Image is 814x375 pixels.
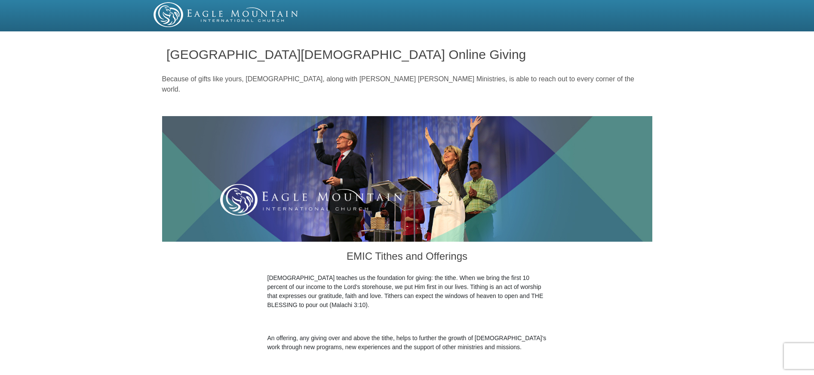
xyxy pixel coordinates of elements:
h1: [GEOGRAPHIC_DATA][DEMOGRAPHIC_DATA] Online Giving [166,47,648,61]
p: Because of gifts like yours, [DEMOGRAPHIC_DATA], along with [PERSON_NAME] [PERSON_NAME] Ministrie... [162,74,652,95]
p: [DEMOGRAPHIC_DATA] teaches us the foundation for giving: the tithe. When we bring the first 10 pe... [267,274,547,310]
img: EMIC [154,2,299,27]
h3: EMIC Tithes and Offerings [267,242,547,274]
p: An offering, any giving over and above the tithe, helps to further the growth of [DEMOGRAPHIC_DAT... [267,334,547,352]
